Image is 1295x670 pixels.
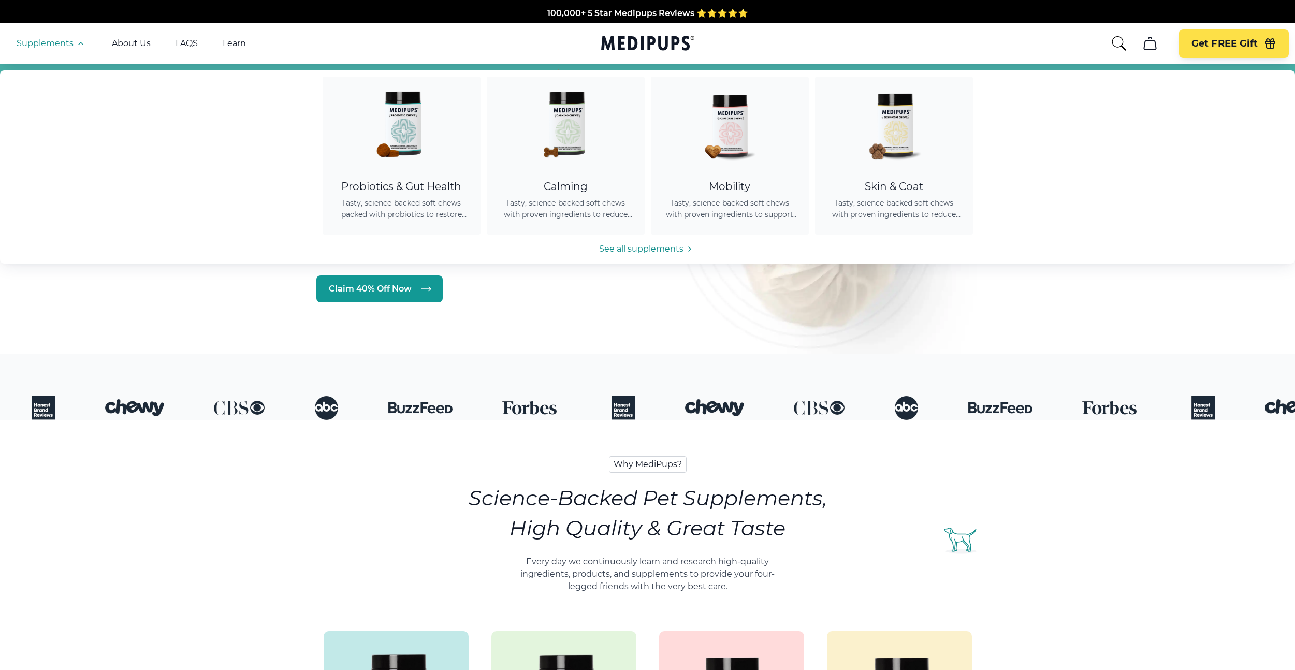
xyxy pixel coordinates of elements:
img: Skin & Coat Chews - Medipups [847,77,940,170]
span: Tasty, science-backed soft chews packed with probiotics to restore gut balance, ease itching, sup... [335,197,468,220]
a: Learn [223,38,246,49]
span: Tasty, science-backed soft chews with proven ingredients to reduce anxiety, promote relaxation, a... [499,197,632,220]
img: Probiotic Dog Chews - Medipups [355,77,448,170]
a: Calming Dog Chews - MedipupsCalmingTasty, science-backed soft chews with proven ingredients to re... [487,77,645,235]
button: search [1111,35,1127,52]
a: Probiotic Dog Chews - MedipupsProbiotics & Gut HealthTasty, science-backed soft chews packed with... [323,77,481,235]
a: Medipups [601,34,694,55]
div: Skin & Coat [827,180,961,193]
img: Calming Dog Chews - Medipups [519,77,612,170]
span: Tasty, science-backed soft chews with proven ingredients to reduce shedding, promote healthy skin... [827,197,961,220]
button: Supplements [17,37,87,50]
div: Probiotics & Gut Health [335,180,468,193]
p: Every day we continuously learn and research high-quality ingredients, products, and supplements ... [508,556,787,593]
button: cart [1138,31,1162,56]
span: Supplements [17,38,74,49]
a: Skin & Coat Chews - MedipupsSkin & CoatTasty, science-backed soft chews with proven ingredients t... [815,77,973,235]
span: Tasty, science-backed soft chews with proven ingredients to support joint health, improve mobilit... [663,197,796,220]
span: Made In The [GEOGRAPHIC_DATA] from domestic & globally sourced ingredients [475,8,820,18]
span: Get FREE Gift [1191,38,1258,50]
h2: Science-Backed Pet Supplements, High Quality & Great Taste [469,483,827,543]
a: Joint Care Chews - MedipupsMobilityTasty, science-backed soft chews with proven ingredients to su... [651,77,809,235]
div: Calming [499,180,632,193]
a: About Us [112,38,151,49]
button: Get FREE Gift [1179,29,1289,58]
img: Joint Care Chews - Medipups [683,77,776,170]
span: Why MediPups? [609,456,687,473]
div: Mobility [663,180,796,193]
a: Claim 40% Off Now [316,275,443,302]
a: FAQS [176,38,198,49]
